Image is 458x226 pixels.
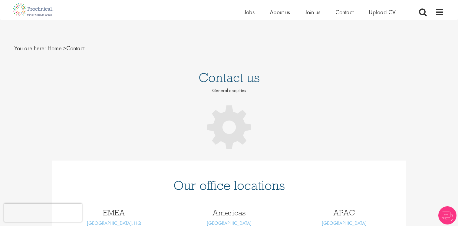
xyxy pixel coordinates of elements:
h3: Americas [176,209,282,217]
span: You are here: [14,44,46,52]
h3: EMEA [61,209,167,217]
a: About us [270,8,290,16]
iframe: reCAPTCHA [4,204,82,222]
a: Join us [305,8,320,16]
a: Contact [335,8,354,16]
img: Chatbot [438,206,456,224]
h1: Our office locations [61,179,397,192]
a: Upload CV [369,8,396,16]
span: > [63,44,66,52]
a: Jobs [244,8,255,16]
span: Contact [48,44,84,52]
a: breadcrumb link to Home [48,44,62,52]
h3: APAC [291,209,397,217]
